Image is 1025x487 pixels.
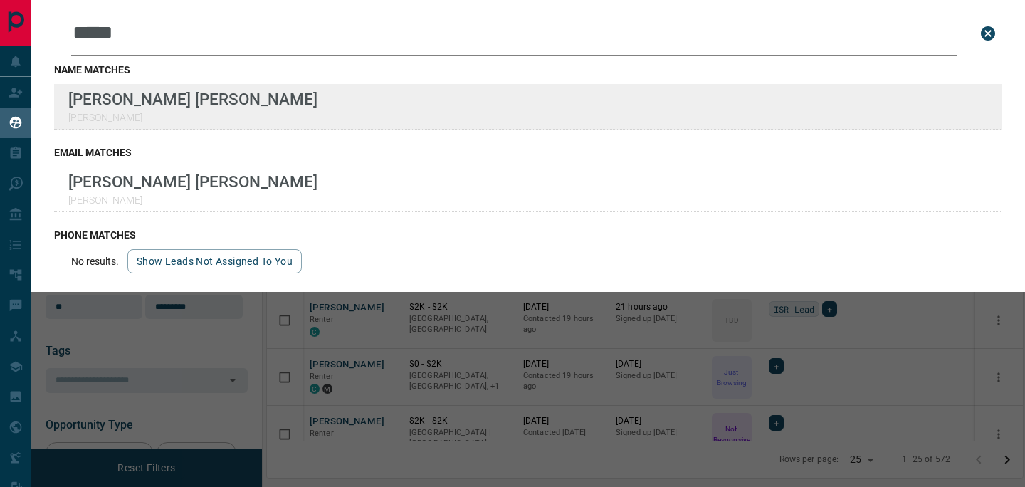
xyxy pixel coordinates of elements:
h3: id matches [54,290,1002,302]
h3: name matches [54,64,1002,75]
p: [PERSON_NAME] [68,112,317,123]
h3: email matches [54,147,1002,158]
h3: phone matches [54,229,1002,241]
p: No results. [71,256,119,267]
p: [PERSON_NAME] [PERSON_NAME] [68,172,317,191]
button: show leads not assigned to you [127,249,302,273]
button: close search bar [974,19,1002,48]
p: [PERSON_NAME] [PERSON_NAME] [68,90,317,108]
p: [PERSON_NAME] [68,194,317,206]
